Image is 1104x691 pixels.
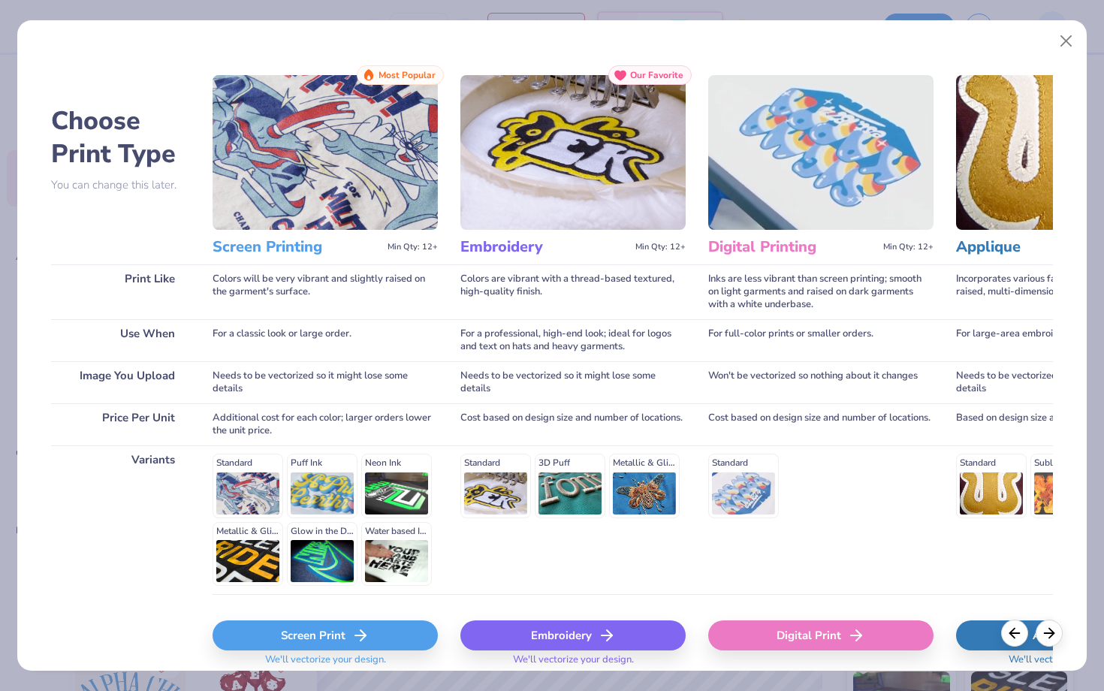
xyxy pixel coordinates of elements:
[635,242,686,252] span: Min Qty: 12+
[379,70,436,80] span: Most Popular
[460,264,686,319] div: Colors are vibrant with a thread-based textured, high-quality finish.
[213,620,438,650] div: Screen Print
[460,403,686,445] div: Cost based on design size and number of locations.
[1052,27,1081,56] button: Close
[51,264,190,319] div: Print Like
[460,75,686,230] img: Embroidery
[708,403,934,445] div: Cost based on design size and number of locations.
[630,70,683,80] span: Our Favorite
[460,319,686,361] div: For a professional, high-end look; ideal for logos and text on hats and heavy garments.
[51,445,190,594] div: Variants
[213,403,438,445] div: Additional cost for each color; larger orders lower the unit price.
[213,361,438,403] div: Needs to be vectorized so it might lose some details
[51,403,190,445] div: Price Per Unit
[51,179,190,192] p: You can change this later.
[213,75,438,230] img: Screen Printing
[460,361,686,403] div: Needs to be vectorized so it might lose some details
[51,104,190,170] h2: Choose Print Type
[51,319,190,361] div: Use When
[213,264,438,319] div: Colors will be very vibrant and slightly raised on the garment's surface.
[708,319,934,361] div: For full-color prints or smaller orders.
[259,653,392,675] span: We'll vectorize your design.
[708,361,934,403] div: Won't be vectorized so nothing about it changes
[708,620,934,650] div: Digital Print
[708,237,877,257] h3: Digital Printing
[388,242,438,252] span: Min Qty: 12+
[213,237,382,257] h3: Screen Printing
[51,361,190,403] div: Image You Upload
[460,237,629,257] h3: Embroidery
[708,75,934,230] img: Digital Printing
[213,319,438,361] div: For a classic look or large order.
[883,242,934,252] span: Min Qty: 12+
[507,653,640,675] span: We'll vectorize your design.
[708,264,934,319] div: Inks are less vibrant than screen printing; smooth on light garments and raised on dark garments ...
[460,620,686,650] div: Embroidery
